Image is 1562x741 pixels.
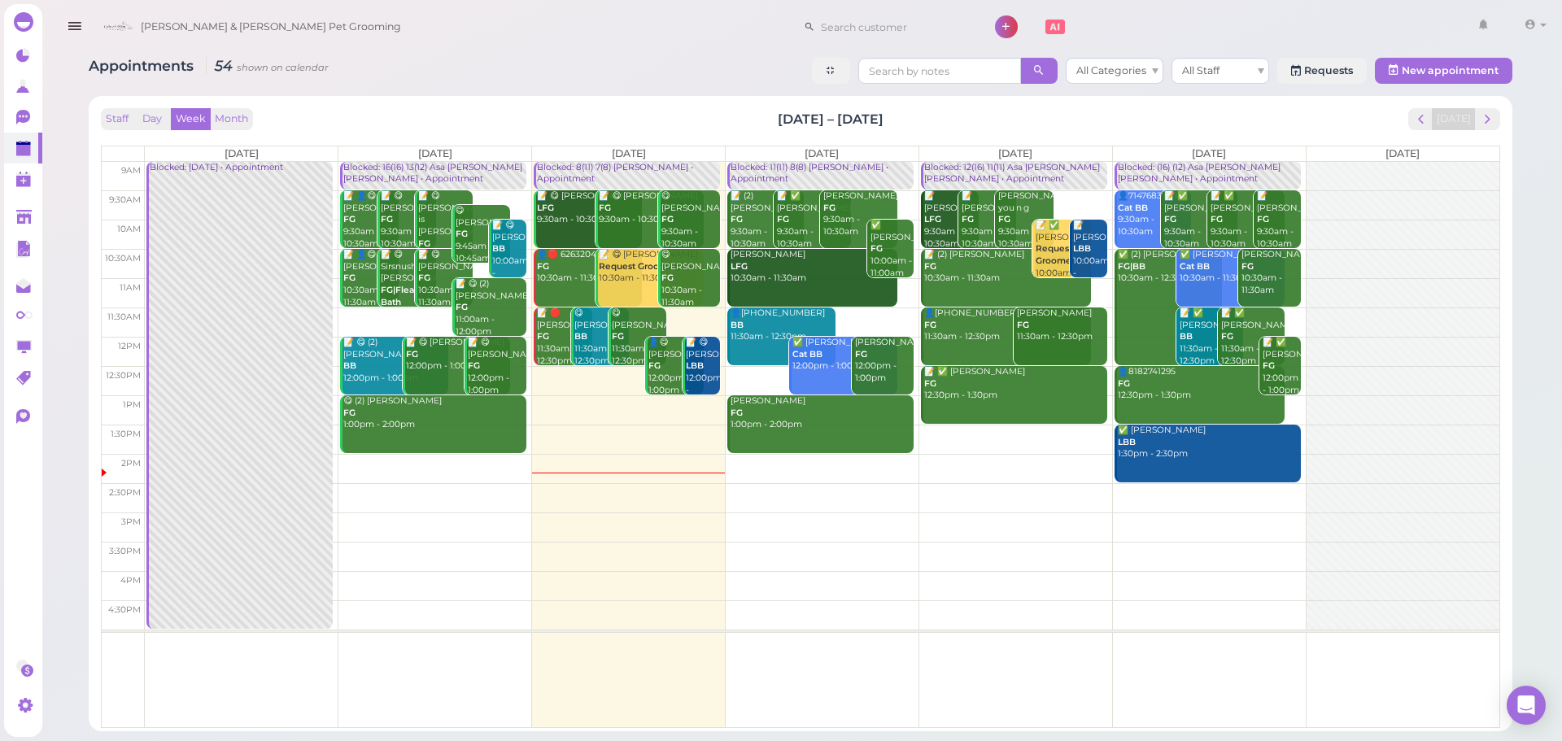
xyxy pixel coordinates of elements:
[105,253,141,264] span: 10:30am
[133,108,172,130] button: Day
[730,190,804,250] div: 📝 (2) [PERSON_NAME] 9:30am - 10:30am
[380,249,436,333] div: 📝 😋 Sirsnush [PERSON_NAME] 10:30am - 11:30am
[574,331,587,342] b: BB
[225,147,259,159] span: [DATE]
[870,220,914,279] div: ✅ [PERSON_NAME] 10:00am - 11:00am
[998,147,1032,159] span: [DATE]
[1241,261,1254,272] b: FG
[923,249,1091,285] div: 📝 (2) [PERSON_NAME] 10:30am - 11:30am
[1432,108,1476,130] button: [DATE]
[343,214,356,224] b: FG
[456,229,468,239] b: FG
[1163,190,1237,250] div: 📝 ✅ [PERSON_NAME] 9:30am - 10:30am
[1117,366,1285,402] div: 👤8182741295 12:30pm - 1:30pm
[598,249,704,285] div: 📝 😋 [PERSON_NAME] 10:30am - 11:30am
[823,203,836,213] b: FG
[343,408,356,418] b: FG
[1375,58,1512,84] button: New appointment
[455,205,511,264] div: 😋 [PERSON_NAME] 9:45am - 10:45am
[537,203,554,213] b: LFG
[1118,203,1148,213] b: Cat BB
[418,238,430,249] b: FG
[924,261,936,272] b: FG
[123,399,141,410] span: 1pm
[1117,249,1223,285] div: ✅ (2) [PERSON_NAME] 10:30am - 12:30pm
[611,307,667,367] div: 😋 [PERSON_NAME] 11:30am - 12:30pm
[1180,331,1193,342] b: BB
[537,261,549,272] b: FG
[1277,58,1367,84] a: Requests
[855,349,867,360] b: FG
[598,190,704,226] div: 📝 😋 [PERSON_NAME] 9:30am - 10:30am
[536,249,642,285] div: 👤🛑 6263204565 10:30am - 11:30am
[141,4,401,50] span: [PERSON_NAME] & [PERSON_NAME] Pet Grooming
[467,337,526,396] div: 📝 😋 [PERSON_NAME] 12:00pm - 1:00pm
[1164,214,1176,224] b: FG
[858,58,1021,84] input: Search by notes
[380,190,436,250] div: 📝 😋 [PERSON_NAME] 9:30am - 10:30am
[599,261,692,272] b: Request Groomer|FG
[1402,64,1499,76] span: New appointment
[1179,249,1285,285] div: ✅ [PERSON_NAME] 10:30am - 11:30am
[456,302,468,312] b: FG
[108,604,141,615] span: 4:30pm
[599,203,611,213] b: FG
[536,190,642,226] div: 📝 😋 [PERSON_NAME] 9:30am - 10:30am
[1263,360,1275,371] b: FG
[730,249,897,285] div: [PERSON_NAME] 10:30am - 11:30am
[120,282,141,293] span: 11am
[536,307,592,367] div: 📝 🛑 [PERSON_NAME] 11:30am - 12:30pm
[730,162,914,185] div: Blocked: 11(11) 8(8) [PERSON_NAME] • Appointment
[730,307,836,343] div: 👤[PHONE_NUMBER] 11:30am - 12:30pm
[468,360,480,371] b: FG
[731,261,748,272] b: LFG
[109,487,141,498] span: 2:30pm
[1179,307,1243,367] div: 📝 ✅ [PERSON_NAME] 11:30am - 12:30pm
[1385,147,1420,159] span: [DATE]
[854,337,914,385] div: [PERSON_NAME] 12:00pm - 1:00pm
[121,165,141,176] span: 9am
[343,162,526,185] div: Blocked: 16(16) 13(12) Asa [PERSON_NAME] [PERSON_NAME] • Appointment
[805,147,839,159] span: [DATE]
[111,429,141,439] span: 1:30pm
[1262,337,1301,396] div: 📝 ✅ [PERSON_NAME] 12:00pm - 1:00pm
[648,360,661,371] b: FG
[381,285,414,307] b: FG|Flea Bath
[923,366,1107,402] div: 📝 ✅ [PERSON_NAME] 12:30pm - 1:30pm
[1220,307,1285,367] div: 📝 ✅ [PERSON_NAME] 11:30am - 12:30pm
[997,190,1054,250] div: [PERSON_NAME] you n g 9:30am - 10:30am
[685,337,720,408] div: 📝 😋 [PERSON_NAME] 12:00pm - 1:00pm
[1475,108,1500,130] button: next
[210,108,253,130] button: Month
[730,395,914,431] div: [PERSON_NAME] 1:00pm - 2:00pm
[961,190,1017,250] div: 📝 [PERSON_NAME] 9:30am - 10:30am
[686,360,704,371] b: LBB
[1210,190,1284,250] div: 📝 ✅ [PERSON_NAME] 9:30am - 10:30am
[1072,220,1107,291] div: 📝 [PERSON_NAME] 10:00am - 11:00am
[612,147,646,159] span: [DATE]
[109,546,141,556] span: 3:30pm
[418,272,430,283] b: FG
[923,307,1091,343] div: 👤[PHONE_NUMBER] 11:30am - 12:30pm
[731,320,744,330] b: BB
[998,214,1010,224] b: FG
[1182,64,1219,76] span: All Staff
[923,190,980,250] div: 📝 [PERSON_NAME] 9:30am - 10:30am
[117,224,141,234] span: 10am
[171,108,211,130] button: Week
[661,214,674,224] b: FG
[149,162,333,174] div: Blocked: [DATE] • Appointment
[118,341,141,351] span: 12pm
[1117,162,1301,185] div: Blocked: (16) (12) Asa [PERSON_NAME] [PERSON_NAME] • Appointment
[661,272,674,283] b: FG
[1192,147,1226,159] span: [DATE]
[648,337,704,396] div: 👤😋 [PERSON_NAME] 12:00pm - 1:00pm
[536,162,720,185] div: Blocked: 8(11) 7(8) [PERSON_NAME] • Appointment
[1257,214,1269,224] b: FG
[574,307,630,367] div: 😋 [PERSON_NAME] 11:30am - 12:30pm
[923,162,1107,185] div: Blocked: 12(16) 11(11) Asa [PERSON_NAME] [PERSON_NAME] • Appointment
[1180,261,1210,272] b: Cat BB
[537,331,549,342] b: FG
[120,575,141,586] span: 4pm
[822,190,897,238] div: [PERSON_NAME] 9:30am - 10:30am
